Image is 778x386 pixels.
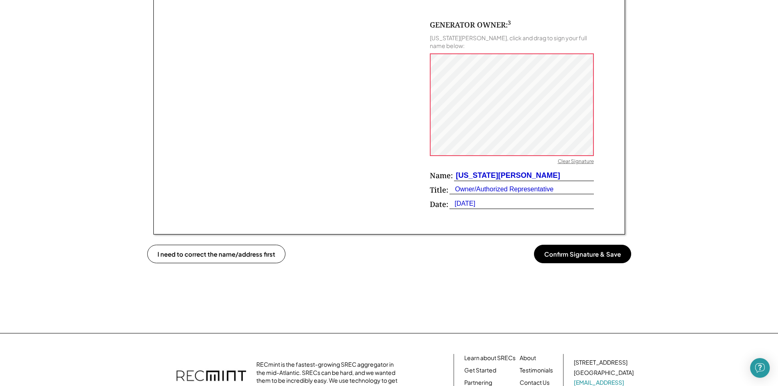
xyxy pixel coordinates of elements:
[430,199,448,209] div: Date:
[574,358,627,367] div: [STREET_ADDRESS]
[430,185,448,195] div: Title:
[508,19,511,26] sup: 3
[520,354,536,362] a: About
[430,170,453,181] div: Name:
[558,158,594,166] div: Clear Signature
[534,245,631,263] button: Confirm Signature & Save
[464,354,516,362] a: Learn about SRECs
[430,20,511,30] div: GENERATOR OWNER:
[464,366,496,375] a: Get Started
[430,34,594,49] div: [US_STATE][PERSON_NAME], click and drag to sign your full name below:
[449,199,475,208] div: [DATE]
[147,245,285,263] button: I need to correct the name/address first
[449,185,554,194] div: Owner/Authorized Representative
[574,369,634,377] div: [GEOGRAPHIC_DATA]
[520,366,553,375] a: Testimonials
[454,170,560,181] div: [US_STATE][PERSON_NAME]
[750,358,770,378] div: Open Intercom Messenger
